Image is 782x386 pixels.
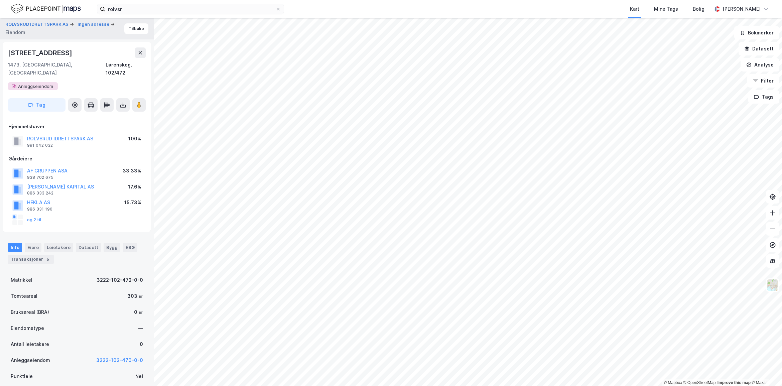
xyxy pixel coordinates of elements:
[8,123,145,131] div: Hjemmelshaver
[11,340,49,348] div: Antall leietakere
[630,5,639,13] div: Kart
[27,175,53,180] div: 938 702 675
[124,199,141,207] div: 15.73%
[27,207,52,212] div: 986 331 190
[135,372,143,380] div: Nei
[748,90,779,104] button: Tags
[97,276,143,284] div: 3222-102-472-0-0
[739,42,779,55] button: Datasett
[683,380,716,385] a: OpenStreetMap
[44,256,51,263] div: 5
[11,3,81,15] img: logo.f888ab2527a4732fd821a326f86c7f29.svg
[78,21,111,28] button: Ingen adresse
[749,354,782,386] iframe: Chat Widget
[140,340,143,348] div: 0
[27,143,53,148] div: 991 042 032
[11,372,33,380] div: Punktleie
[44,243,73,252] div: Leietakere
[8,255,54,264] div: Transaksjoner
[11,324,44,332] div: Eiendomstype
[105,4,276,14] input: Søk på adresse, matrikkel, gårdeiere, leietakere eller personer
[693,5,704,13] div: Bolig
[718,380,751,385] a: Improve this map
[654,5,678,13] div: Mine Tags
[749,354,782,386] div: Kontrollprogram for chat
[741,58,779,72] button: Analyse
[138,324,143,332] div: —
[747,74,779,88] button: Filter
[8,47,74,58] div: [STREET_ADDRESS]
[8,98,66,112] button: Tag
[127,292,143,300] div: 303 ㎡
[123,167,141,175] div: 33.33%
[766,279,779,291] img: Z
[11,356,50,364] div: Anleggseiendom
[5,28,25,36] div: Eiendom
[11,292,37,300] div: Tomteareal
[25,243,41,252] div: Eiere
[76,243,101,252] div: Datasett
[123,243,137,252] div: ESG
[8,243,22,252] div: Info
[723,5,761,13] div: [PERSON_NAME]
[11,308,49,316] div: Bruksareal (BRA)
[104,243,120,252] div: Bygg
[11,276,32,284] div: Matrikkel
[734,26,779,39] button: Bokmerker
[134,308,143,316] div: 0 ㎡
[124,23,148,34] button: Tilbake
[106,61,146,77] div: Lørenskog, 102/472
[8,155,145,163] div: Gårdeiere
[8,61,106,77] div: 1473, [GEOGRAPHIC_DATA], [GEOGRAPHIC_DATA]
[5,21,70,28] button: ROLVSRUD IDRETTSPARK AS
[128,135,141,143] div: 100%
[664,380,682,385] a: Mapbox
[128,183,141,191] div: 17.6%
[27,190,53,196] div: 886 333 242
[96,356,143,364] button: 3222-102-470-0-0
